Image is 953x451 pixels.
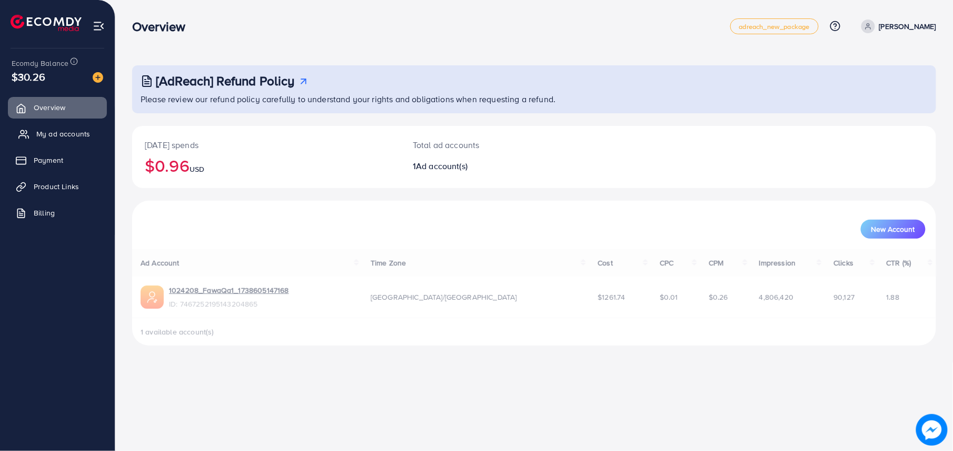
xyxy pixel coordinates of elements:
span: USD [190,164,204,174]
span: Product Links [34,181,79,192]
span: $30.26 [12,69,45,84]
span: My ad accounts [36,129,90,139]
a: Overview [8,97,107,118]
a: Payment [8,150,107,171]
a: Billing [8,202,107,223]
button: New Account [861,220,926,239]
a: adreach_new_package [730,18,819,34]
h3: Overview [132,19,194,34]
a: [PERSON_NAME] [857,19,936,33]
p: Please review our refund policy carefully to understand your rights and obligations when requesti... [141,93,930,105]
a: My ad accounts [8,123,107,144]
img: logo [11,15,82,31]
img: menu [93,20,105,32]
p: [DATE] spends [145,139,388,151]
img: image [916,414,948,446]
span: New Account [871,226,915,233]
img: image [93,72,103,83]
span: Billing [34,208,55,218]
a: Product Links [8,176,107,197]
p: [PERSON_NAME] [879,20,936,33]
span: adreach_new_package [739,23,810,30]
span: Ecomdy Balance [12,58,68,68]
span: Payment [34,155,63,165]
p: Total ad accounts [413,139,589,151]
span: Overview [34,102,65,113]
span: Ad account(s) [416,160,468,172]
h2: $0.96 [145,155,388,175]
h2: 1 [413,161,589,171]
h3: [AdReach] Refund Policy [156,73,295,89]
